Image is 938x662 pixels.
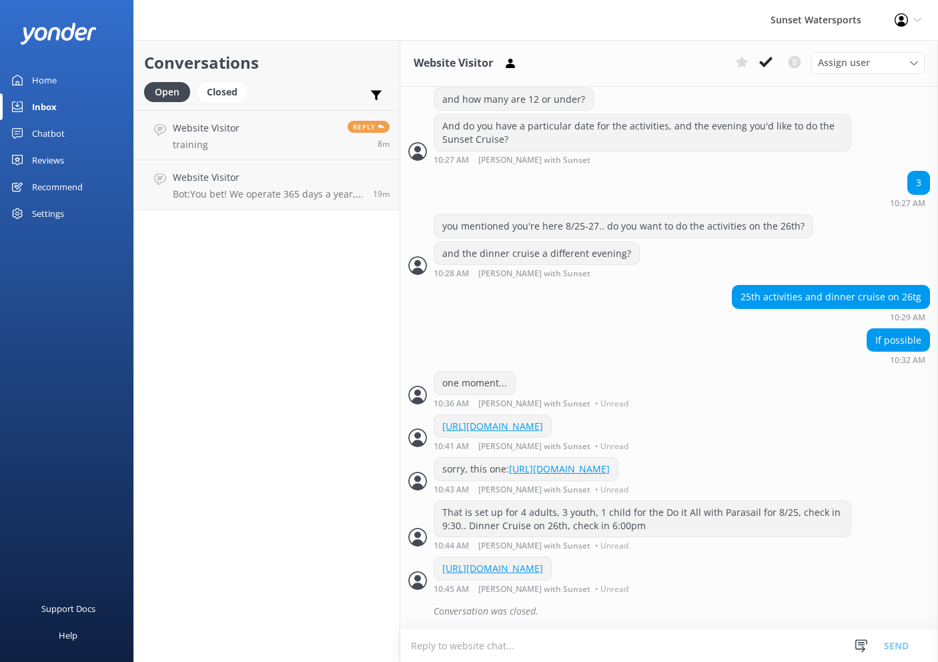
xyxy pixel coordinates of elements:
div: Assign User [811,52,925,73]
strong: 10:28 AM [434,270,469,278]
img: yonder-white-logo.png [20,23,97,45]
a: [URL][DOMAIN_NAME] [442,420,543,432]
span: [PERSON_NAME] with Sunset [478,270,590,278]
span: [PERSON_NAME] with Sunset [478,156,590,165]
a: Website VisitortrainingReply8m [134,110,400,160]
div: Inbox [32,93,57,120]
a: [URL][DOMAIN_NAME] [442,562,543,575]
strong: 10:29 AM [890,314,925,322]
div: Aug 20 2025 09:45am (UTC -05:00) America/Cancun [434,584,632,593]
div: Chatbot [32,120,65,147]
span: • Unread [595,585,628,593]
div: If possible [867,329,929,352]
span: • Unread [595,486,628,494]
strong: 10:44 AM [434,542,469,550]
div: Support Docs [41,595,95,622]
div: Conversation was closed. [434,600,930,623]
span: Assign user [818,55,870,70]
p: training [173,139,240,151]
div: Settings [32,200,64,227]
div: 2025-08-20T21:38:00.323 [408,600,930,623]
strong: 10:27 AM [890,200,925,208]
div: Aug 20 2025 09:44am (UTC -05:00) America/Cancun [434,541,851,550]
div: Aug 20 2025 09:36am (UTC -05:00) America/Cancun [434,398,632,408]
div: Recommend [32,174,83,200]
div: Help [59,622,77,649]
div: and the dinner cruise a different evening? [434,242,639,265]
span: • Unread [595,542,628,550]
span: [PERSON_NAME] with Sunset [478,486,590,494]
span: Oct 10 2025 08:10am (UTC -05:00) America/Cancun [373,188,390,200]
strong: 10:36 AM [434,400,469,408]
div: Aug 20 2025 09:32am (UTC -05:00) America/Cancun [867,355,930,364]
strong: 10:32 AM [890,356,925,364]
p: Bot: You bet! We operate 365 days a year, weather permitting. You can book your trip by visiting ... [173,188,363,200]
span: • Unread [595,400,628,408]
div: That is set up for 4 adults, 3 youth, 1 child for the Do it All with Parasail for 8/25, check in ... [434,501,851,537]
div: And do you have a particular date for the activities, and the evening you'd like to do the Sunset... [434,115,851,150]
div: Aug 20 2025 09:29am (UTC -05:00) America/Cancun [732,312,930,322]
h2: Conversations [144,50,390,75]
h4: Website Visitor [173,121,240,135]
div: Reviews [32,147,64,174]
div: 25th activities and dinner cruise on 26tg [733,286,929,308]
span: [PERSON_NAME] with Sunset [478,400,590,408]
div: sorry, this one: [434,458,618,480]
a: Website VisitorBot:You bet! We operate 365 days a year, weather permitting. You can book your tri... [134,160,400,210]
div: Aug 20 2025 09:27am (UTC -05:00) America/Cancun [434,155,851,165]
div: and how many are 12 or under? [434,88,593,111]
span: Reply [348,121,390,133]
div: Closed [197,82,248,102]
span: • Unread [595,442,628,450]
div: 3 [908,172,929,194]
a: [URL][DOMAIN_NAME] [509,462,610,475]
span: [PERSON_NAME] with Sunset [478,542,590,550]
span: [PERSON_NAME] with Sunset [478,585,590,593]
strong: 10:43 AM [434,486,469,494]
h3: Website Visitor [414,55,493,72]
strong: 10:41 AM [434,442,469,450]
span: [PERSON_NAME] with Sunset [478,442,590,450]
div: Aug 20 2025 09:27am (UTC -05:00) America/Cancun [890,198,930,208]
div: Aug 20 2025 09:41am (UTC -05:00) America/Cancun [434,441,632,450]
span: Oct 10 2025 08:21am (UTC -05:00) America/Cancun [378,138,390,149]
div: Home [32,67,57,93]
strong: 10:27 AM [434,156,469,165]
div: Open [144,82,190,102]
div: one moment... [434,372,515,394]
a: Closed [197,84,254,99]
h4: Website Visitor [173,170,363,185]
div: you mentioned you're here 8/25-27.. do you want to do the activities on the 26th? [434,215,813,238]
div: Aug 20 2025 09:43am (UTC -05:00) America/Cancun [434,484,632,494]
div: Aug 20 2025 09:28am (UTC -05:00) America/Cancun [434,268,640,278]
strong: 10:45 AM [434,585,469,593]
a: Open [144,84,197,99]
